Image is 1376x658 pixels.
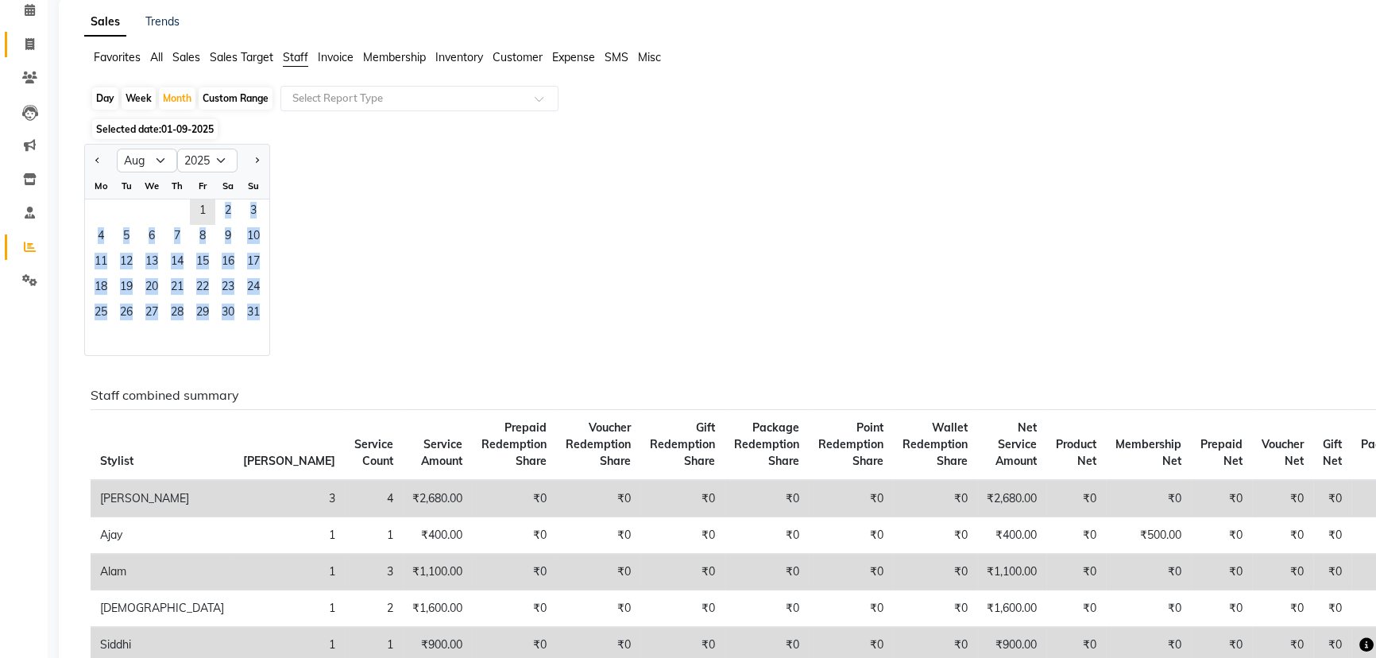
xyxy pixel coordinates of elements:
[977,554,1046,590] td: ₹1,100.00
[215,250,241,276] div: Saturday, August 16, 2025
[88,301,114,327] div: Monday, August 25, 2025
[640,590,725,627] td: ₹0
[241,225,266,250] span: 10
[403,517,472,554] td: ₹400.00
[725,590,809,627] td: ₹0
[164,225,190,250] div: Thursday, August 7, 2025
[161,123,214,135] span: 01-09-2025
[403,480,472,517] td: ₹2,680.00
[139,225,164,250] span: 6
[215,173,241,199] div: Sa
[122,87,156,110] div: Week
[190,276,215,301] div: Friday, August 22, 2025
[234,590,345,627] td: 1
[725,517,809,554] td: ₹0
[472,517,556,554] td: ₹0
[92,87,118,110] div: Day
[1313,554,1351,590] td: ₹0
[117,149,177,172] select: Select month
[893,517,977,554] td: ₹0
[345,480,403,517] td: 4
[283,50,308,64] span: Staff
[1191,517,1252,554] td: ₹0
[1323,437,1342,468] span: Gift Net
[215,199,241,225] span: 2
[318,50,354,64] span: Invoice
[241,276,266,301] div: Sunday, August 24, 2025
[809,480,893,517] td: ₹0
[215,276,241,301] span: 23
[91,388,1342,403] h6: Staff combined summary
[566,420,631,468] span: Voucher Redemption Share
[638,50,661,64] span: Misc
[88,276,114,301] div: Monday, August 18, 2025
[893,554,977,590] td: ₹0
[164,301,190,327] span: 28
[88,225,114,250] span: 4
[164,276,190,301] span: 21
[190,276,215,301] span: 22
[556,480,640,517] td: ₹0
[1046,517,1106,554] td: ₹0
[114,301,139,327] div: Tuesday, August 26, 2025
[472,590,556,627] td: ₹0
[91,590,234,627] td: [DEMOGRAPHIC_DATA]
[977,480,1046,517] td: ₹2,680.00
[472,554,556,590] td: ₹0
[809,517,893,554] td: ₹0
[114,301,139,327] span: 26
[640,554,725,590] td: ₹0
[1191,590,1252,627] td: ₹0
[556,590,640,627] td: ₹0
[734,420,799,468] span: Package Redemption Share
[403,590,472,627] td: ₹1,600.00
[234,554,345,590] td: 1
[241,276,266,301] span: 24
[977,590,1046,627] td: ₹1,600.00
[139,250,164,276] span: 13
[241,173,266,199] div: Su
[1313,480,1351,517] td: ₹0
[84,8,126,37] a: Sales
[241,301,266,327] div: Sunday, August 31, 2025
[345,517,403,554] td: 1
[241,199,266,225] span: 3
[139,301,164,327] span: 27
[903,420,968,468] span: Wallet Redemption Share
[190,225,215,250] div: Friday, August 8, 2025
[215,225,241,250] div: Saturday, August 9, 2025
[241,225,266,250] div: Sunday, August 10, 2025
[190,301,215,327] span: 29
[190,199,215,225] span: 1
[809,590,893,627] td: ₹0
[493,50,543,64] span: Customer
[114,173,139,199] div: Tu
[1056,437,1096,468] span: Product Net
[164,250,190,276] span: 14
[88,225,114,250] div: Monday, August 4, 2025
[234,517,345,554] td: 1
[215,301,241,327] span: 30
[190,199,215,225] div: Friday, August 1, 2025
[893,480,977,517] td: ₹0
[977,517,1046,554] td: ₹400.00
[241,301,266,327] span: 31
[190,173,215,199] div: Fr
[164,225,190,250] span: 7
[345,590,403,627] td: 2
[150,50,163,64] span: All
[114,225,139,250] span: 5
[177,149,238,172] select: Select year
[1252,590,1313,627] td: ₹0
[725,480,809,517] td: ₹0
[139,250,164,276] div: Wednesday, August 13, 2025
[243,454,335,468] span: [PERSON_NAME]
[114,250,139,276] div: Tuesday, August 12, 2025
[1046,480,1106,517] td: ₹0
[552,50,595,64] span: Expense
[1106,480,1191,517] td: ₹0
[145,14,180,29] a: Trends
[114,225,139,250] div: Tuesday, August 5, 2025
[1313,517,1351,554] td: ₹0
[215,225,241,250] span: 9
